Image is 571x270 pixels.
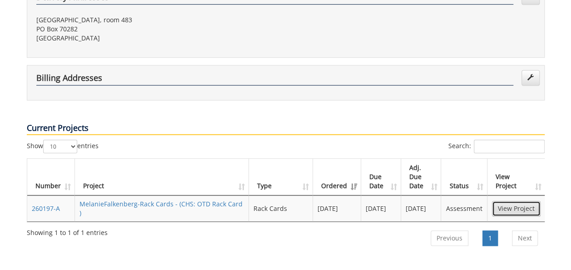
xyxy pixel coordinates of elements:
td: [DATE] [361,195,401,221]
th: View Project: activate to sort column ascending [487,159,545,195]
td: Rack Cards [249,195,313,221]
div: Showing 1 to 1 of 1 entries [27,225,108,237]
a: 260197-A [32,204,60,213]
p: PO Box 70282 [36,25,279,34]
a: 1 [482,230,498,246]
th: Status: activate to sort column ascending [441,159,487,195]
td: [DATE] [401,195,441,221]
a: Next [512,230,538,246]
th: Type: activate to sort column ascending [249,159,313,195]
th: Number: activate to sort column ascending [27,159,75,195]
th: Project: activate to sort column ascending [75,159,249,195]
label: Search: [448,140,545,153]
p: [GEOGRAPHIC_DATA] [36,34,279,43]
select: Showentries [43,140,77,153]
input: Search: [474,140,545,153]
a: Edit Addresses [521,70,540,85]
a: Previous [431,230,468,246]
td: [DATE] [313,195,361,221]
a: View Project [492,201,541,216]
a: MelanieFalkenberg-Rack Cards - (CHS: OTD Rack Card ) [79,200,243,217]
th: Ordered: activate to sort column ascending [313,159,361,195]
p: Current Projects [27,122,545,135]
th: Adj. Due Date: activate to sort column ascending [401,159,441,195]
label: Show entries [27,140,99,153]
h4: Billing Addresses [36,74,513,85]
p: [GEOGRAPHIC_DATA], room 483 [36,15,279,25]
td: Assessment [441,195,487,221]
th: Due Date: activate to sort column ascending [361,159,401,195]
